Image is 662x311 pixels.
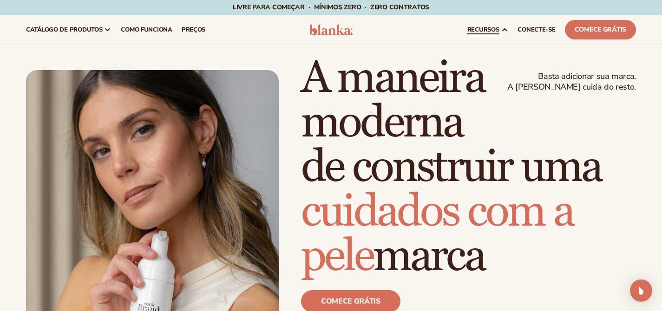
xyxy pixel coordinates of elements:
a: preços [177,15,210,45]
font: de construir uma [301,140,601,194]
font: A [PERSON_NAME] cuida do resto. [507,81,636,92]
font: Mínimos ZERO [314,3,361,12]
font: · [365,3,367,12]
div: Abra o Intercom Messenger [630,279,652,302]
font: Comece grátis [321,296,380,306]
a: recursos [463,15,513,45]
font: marca [373,229,485,284]
a: catálogo de produtos [21,15,116,45]
font: Como funciona [121,26,172,34]
font: cuidados com a pele [301,185,573,284]
font: Basta adicionar sua marca. [538,71,636,82]
a: CONECTE-SE [513,15,560,45]
font: catálogo de produtos [26,26,102,34]
a: Como funciona [116,15,177,45]
font: · [308,3,310,12]
font: A maneira moderna [301,51,485,150]
font: Livre para começar [233,3,305,12]
font: CONECTE-SE [518,26,555,34]
font: preços [182,26,205,34]
img: logotipo [309,24,353,35]
a: Comece grátis [565,20,636,39]
font: ZERO contratos [370,3,429,12]
font: Comece grátis [575,25,626,34]
font: recursos [467,26,499,34]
